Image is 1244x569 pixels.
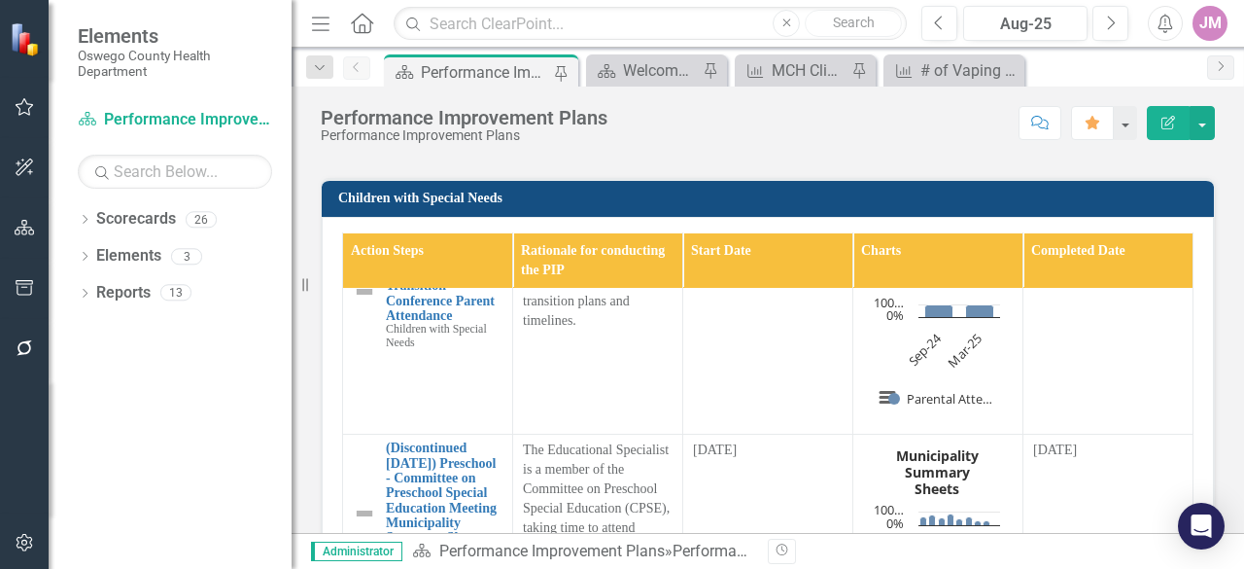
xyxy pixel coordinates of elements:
[1023,228,1193,435] td: Double-Click to Edit
[963,6,1088,41] button: Aug-25
[874,501,904,518] text: 100…
[888,58,1019,83] a: # of Vaping Classes to K - 12 Students
[1033,443,1077,457] span: [DATE]
[874,294,904,311] text: 100…
[386,441,502,560] a: (Discontinued [DATE]) Preschool - Committee on Preschool Special Education Meeting Municipality S...
[966,517,973,526] path: Mar-25, 60. Signed and Returned .
[944,330,985,371] text: Mar-25
[421,60,549,85] div: Performance Improvement Plans
[948,515,954,526] path: Jan-25, 80.6. Signed and Returned .
[343,228,513,435] td: Double-Click to Edit Right Click for Context Menu
[984,521,990,526] path: May-25, 30. Signed and Returned .
[888,390,992,407] button: Show Parental Attendance
[886,306,904,324] text: 0%
[939,518,946,526] path: Nov-24, 54. Signed and Returned .
[925,305,953,318] path: Sep-24, 96. Parental Attendance.
[96,245,161,267] a: Elements
[975,521,982,526] path: Apr-25, 33.7. Signed and Returned .
[970,13,1081,36] div: Aug-25
[966,305,994,318] path: Mar-25, 100. Parental Attendance.
[920,517,927,526] path: Sep-24, 60.8. Signed and Returned .
[78,109,272,131] a: Performance Improvement Plans
[353,280,376,303] img: Not Defined
[394,7,907,41] input: Search ClearPoint...
[96,282,151,304] a: Reports
[805,10,902,37] button: Search
[171,248,202,265] div: 3
[96,208,176,231] a: Scorecards
[929,516,936,526] path: Oct-24, 72. Signed and Returned .
[886,515,904,532] text: 0%
[956,519,963,526] path: Feb-25, 47. Signed and Returned .
[1178,503,1225,550] div: Open Intercom Messenger
[186,211,217,228] div: 26
[513,228,683,435] td: Double-Click to Edit
[9,21,45,57] img: ClearPoint Strategy
[920,58,1019,83] div: # of Vaping Classes to K - 12 Students
[740,58,847,83] a: MCH Client Satisfaction Survey
[591,58,698,83] a: Welcome Page
[386,322,487,348] span: Children with Special Needs
[338,191,1204,205] h3: Children with Special Needs
[353,502,376,525] img: Not Defined
[1192,6,1227,41] button: JM
[863,233,1013,428] div: EI Transition Conferences. Highcharts interactive chart.
[321,107,607,128] div: Performance Improvement Plans
[321,128,607,143] div: Performance Improvement Plans
[905,330,946,371] text: Sep-24
[772,58,847,83] div: MCH Client Satisfaction Survey
[78,24,272,48] span: Elements
[693,443,737,457] span: [DATE]
[439,542,665,560] a: Performance Improvement Plans
[311,542,402,561] span: Administrator
[673,542,898,560] div: Performance Improvement Plans
[623,58,698,83] div: Welcome Page
[78,48,272,80] small: Oswego County Health Department
[833,15,875,30] span: Search
[683,228,853,435] td: Double-Click to Edit
[863,233,1010,428] svg: Interactive chart
[78,155,272,189] input: Search Below...
[412,541,753,563] div: »
[896,446,979,498] text: Municipality Summary Sheets
[874,384,901,411] button: View chart menu, EI Transition Conferences
[160,285,191,302] div: 13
